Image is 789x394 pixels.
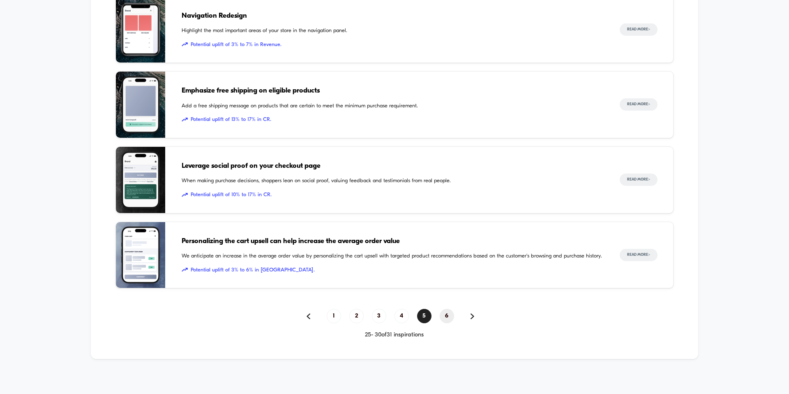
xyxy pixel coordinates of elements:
span: Potential uplift of 10% to 17% in CR. [182,191,603,199]
span: Potential uplift of 3% to 7% in Revenue. [182,41,603,49]
button: Read More> [620,23,657,36]
span: Add a free shipping message on products that are certain to meet the minimum purchase requirement. [182,102,603,110]
span: 5 [417,309,431,323]
span: 4 [394,309,409,323]
span: 3 [372,309,386,323]
img: pagination forward [471,313,474,319]
span: 2 [349,309,364,323]
img: We anticipate an increase in the average order value by personalizing the cart upsell with target... [116,222,165,288]
div: 25 - 30 of 31 inspirations [115,331,674,338]
span: Emphasize free shipping on eligible products [182,86,603,96]
span: 6 [440,309,454,323]
span: Potential uplift of 13% to 17% in CR. [182,116,603,124]
img: pagination back [307,313,310,319]
span: 1 [327,309,341,323]
button: Read More> [620,98,657,111]
img: When making purchase decisions, shoppers lean on social proof, valuing feedback and testimonials ... [116,147,165,213]
span: Navigation Redesign [182,11,603,21]
button: Read More> [620,249,657,261]
button: Read More> [620,174,657,186]
span: We anticipate an increase in the average order value by personalizing the cart upsell with target... [182,252,603,260]
span: Potential uplift of 3% to 6% in [GEOGRAPHIC_DATA]. [182,266,603,274]
img: Add a free shipping message on products that are certain to meet the minimum purchase requirement. [116,72,165,138]
span: When making purchase decisions, shoppers lean on social proof, valuing feedback and testimonials ... [182,177,603,185]
span: Personalizing the cart upsell can help increase the average order value [182,236,603,247]
span: Highlight the most important areas of your store in the navigation panel. [182,27,603,35]
span: Leverage social proof on your checkout page [182,161,603,172]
